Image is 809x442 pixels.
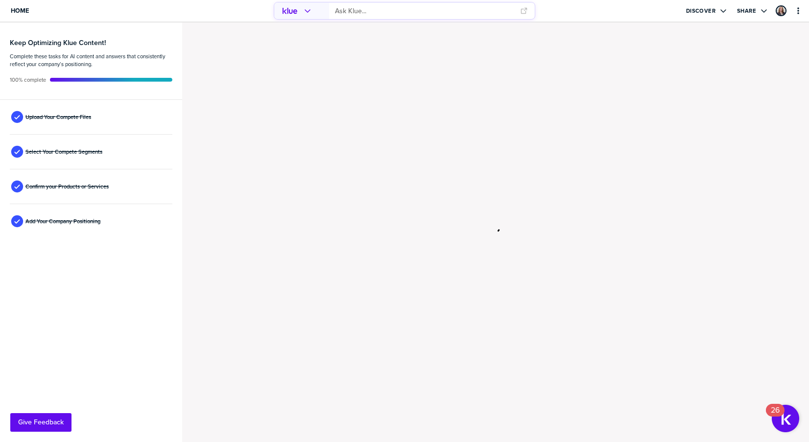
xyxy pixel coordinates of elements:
div: Amanda Elisaia [776,5,786,16]
span: Home [11,6,29,15]
label: Share [737,7,756,14]
span: Confirm your Products or Services [25,183,109,190]
button: Give Feedback [10,413,71,432]
img: 6f19c85d7b49335d93a736774709eace-sml.png [777,6,785,15]
span: Upload Your Compete Files [25,113,91,121]
input: Ask Klue... [335,3,515,19]
h3: Keep Optimizing Klue Content! [10,38,172,47]
button: Open Resource Center, 26 new notifications [772,405,799,432]
label: Discover [686,7,715,14]
a: Edit Profile [775,4,787,17]
span: Complete these tasks for AI content and answers that consistently reflect your company’s position... [10,52,172,68]
div: 26 [771,410,780,423]
span: Add Your Company Positioning [25,217,100,225]
span: Select Your Compete Segments [25,148,102,156]
span: Active [10,76,46,84]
